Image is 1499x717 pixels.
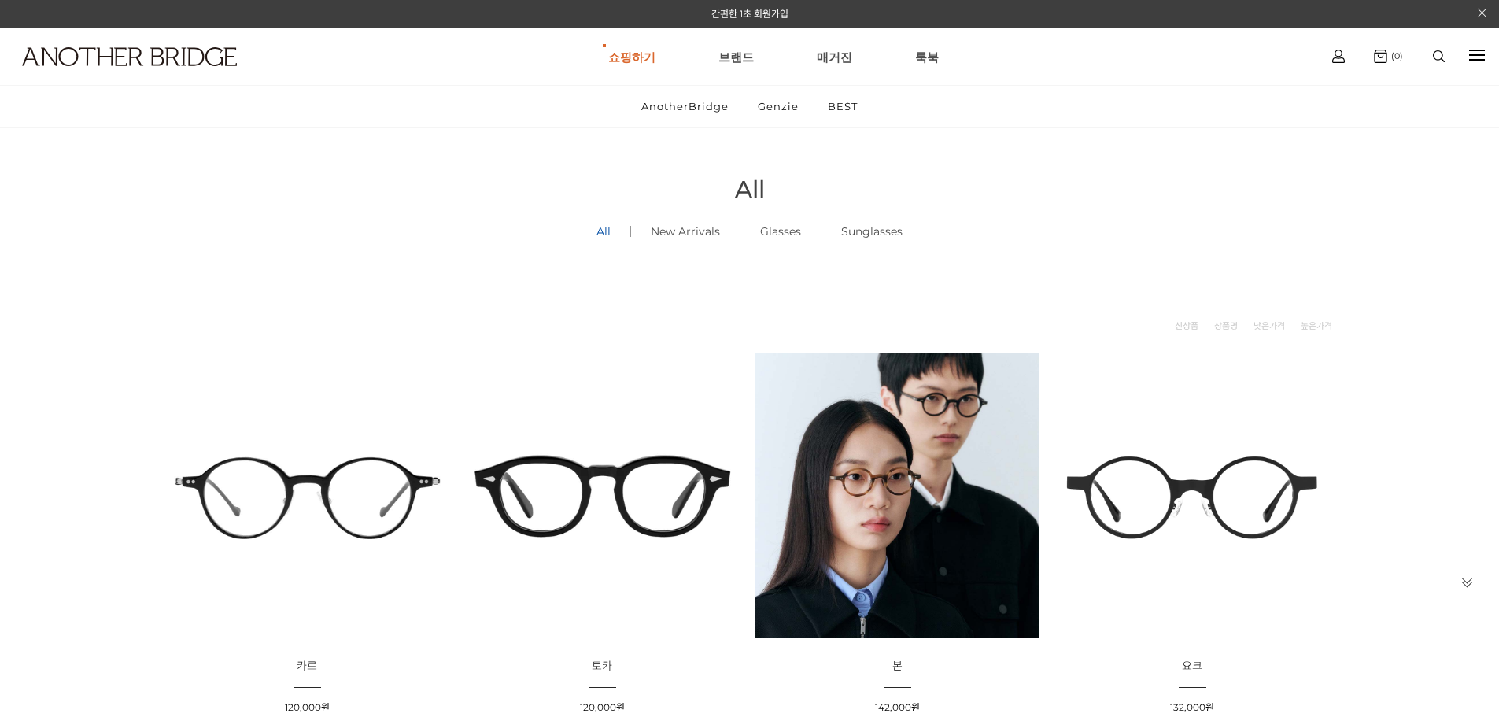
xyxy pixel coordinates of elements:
span: 132,000원 [1170,701,1214,713]
img: cart [1332,50,1345,63]
a: Genzie [744,86,812,127]
span: 토카 [592,659,612,673]
a: logo [8,47,233,105]
a: 낮은가격 [1253,318,1285,334]
a: 매거진 [817,28,852,85]
img: 본 - 동그란 렌즈로 돋보이는 아세테이트 안경 이미지 [755,353,1039,638]
a: 카로 [297,660,317,672]
a: AnotherBridge [628,86,742,127]
a: Glasses [740,205,821,258]
a: BEST [814,86,871,127]
a: 간편한 1초 회원가입 [711,8,788,20]
a: New Arrivals [631,205,740,258]
span: All [735,175,765,204]
span: 120,000원 [285,701,330,713]
a: 쇼핑하기 [608,28,655,85]
a: 상품명 [1214,318,1238,334]
a: 신상품 [1175,318,1198,334]
a: 높은가격 [1301,318,1332,334]
img: 카로 - 감각적인 디자인의 패션 아이템 이미지 [165,353,449,638]
img: 요크 글라스 - 트렌디한 디자인의 유니크한 안경 이미지 [1050,353,1335,638]
a: 룩북 [915,28,939,85]
a: 토카 [592,660,612,672]
span: 본 [892,659,903,673]
a: 본 [892,660,903,672]
img: search [1433,50,1445,62]
img: cart [1374,50,1387,63]
span: 142,000원 [875,701,920,713]
a: 요크 [1182,660,1202,672]
span: 카로 [297,659,317,673]
a: All [577,205,630,258]
a: (0) [1374,50,1403,63]
span: 요크 [1182,659,1202,673]
img: 토카 아세테이트 뿔테 안경 이미지 [460,353,744,638]
a: Sunglasses [821,205,922,258]
span: 120,000원 [580,701,625,713]
img: logo [22,47,237,66]
a: 브랜드 [718,28,754,85]
span: (0) [1387,50,1403,61]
